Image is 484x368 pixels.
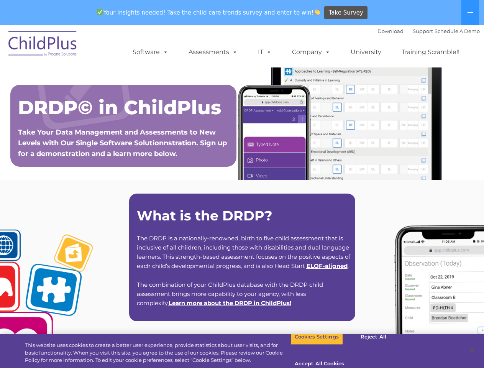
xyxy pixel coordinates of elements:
[137,281,323,307] span: The combination of your ChildPlus database with the DRDP child assessment brings more capability ...
[169,299,291,307] span: !
[284,44,338,60] a: Company
[250,44,279,60] a: IT
[343,44,389,60] a: University
[25,342,290,364] div: This website uses cookies to create a better user experience, provide statistics about user visit...
[97,9,103,15] img: ✅
[18,96,221,119] span: DRDP© in ChildPlus
[329,6,363,20] span: Take Survey
[377,28,480,34] font: |
[94,5,323,20] span: Your insights needed! Take the child care trends survey and enter to win!
[435,28,480,34] a: Schedule A Demo
[377,28,404,34] a: Download
[314,9,320,15] img: 👏
[5,26,81,64] img: ChildPlus by Procare Solutions
[413,28,433,34] a: Support
[169,299,290,307] a: Learn more about the DRDP in ChildPlus
[349,329,397,345] button: Reject All
[463,342,480,359] button: Close
[394,44,467,60] a: Training Scramble!!
[181,44,245,60] a: Assessments
[18,128,227,158] span: Take Your Data Management and Assessments to New Levels with Our Single Software Solutionnstratio...
[125,44,176,60] a: Software
[307,262,348,269] a: ELOF-aligned
[290,329,343,345] button: Cookies Settings
[137,207,272,224] strong: What is the DRDP?
[324,6,368,20] a: Take Survey
[137,235,350,269] span: The DRDP is a nationally-renowned, birth to five child assessment that is inclusive of all childr...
